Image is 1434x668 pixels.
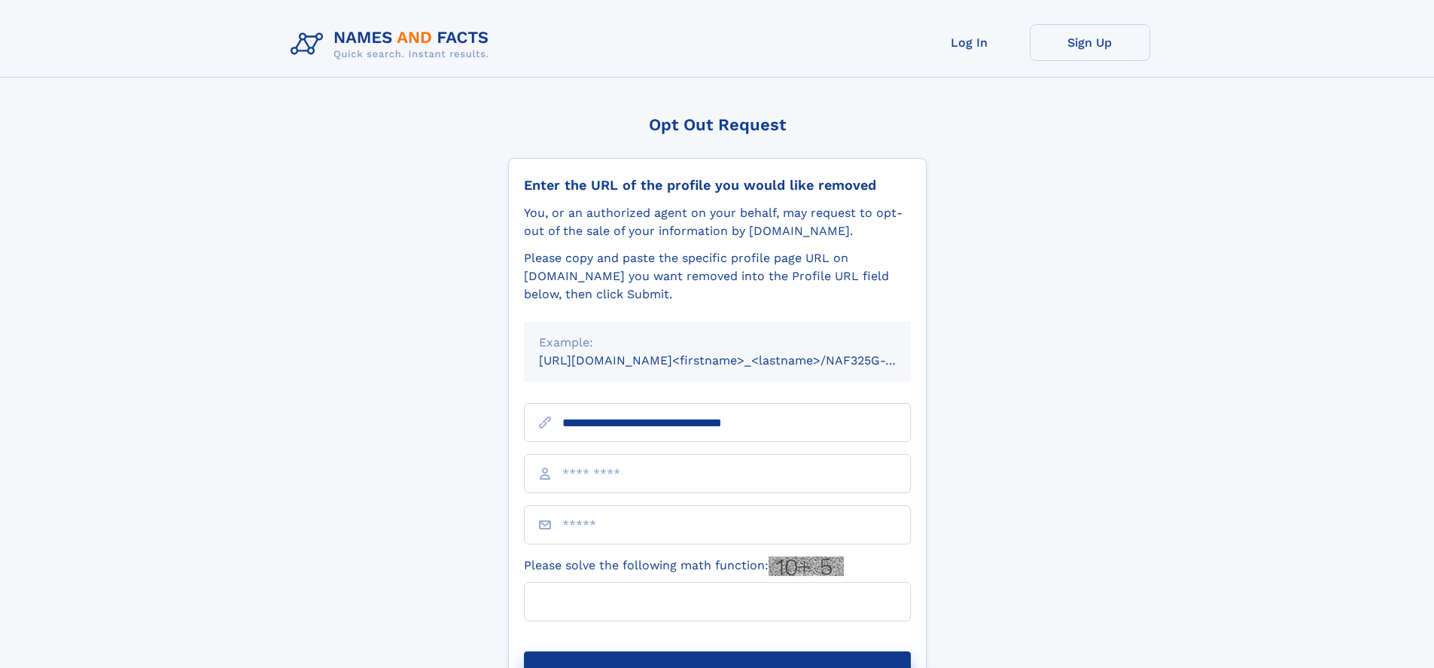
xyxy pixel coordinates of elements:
a: Log In [909,24,1030,61]
a: Sign Up [1030,24,1150,61]
div: Enter the URL of the profile you would like removed [524,177,911,194]
div: You, or an authorized agent on your behalf, may request to opt-out of the sale of your informatio... [524,204,911,240]
label: Please solve the following math function: [524,557,844,576]
small: [URL][DOMAIN_NAME]<firstname>_<lastname>/NAF325G-xxxxxxxx [539,353,939,368]
img: Logo Names and Facts [285,24,501,65]
div: Please copy and paste the specific profile page URL on [DOMAIN_NAME] you want removed into the Pr... [524,249,911,303]
div: Opt Out Request [508,115,927,134]
div: Example: [539,334,896,352]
